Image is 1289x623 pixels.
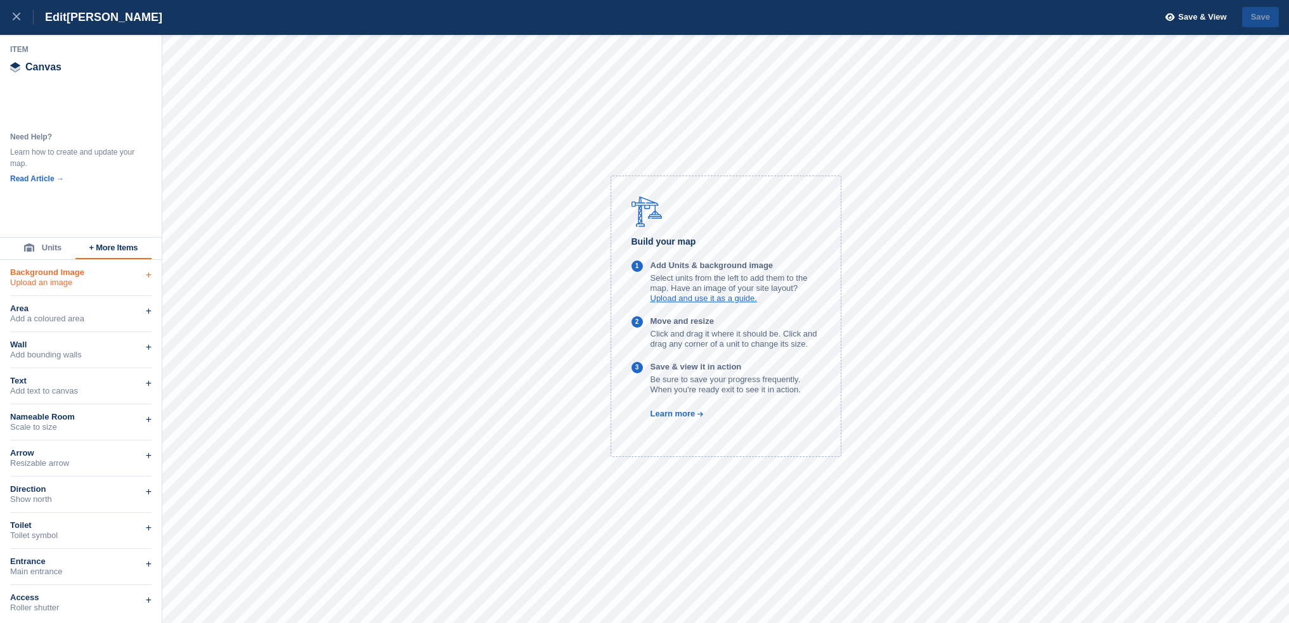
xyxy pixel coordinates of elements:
[651,273,820,293] p: Select units from the left to add them to the map. Have an image of your site layout?
[146,448,152,463] div: +
[10,314,152,324] div: Add a coloured area
[635,363,639,373] div: 3
[10,386,152,396] div: Add text to canvas
[651,329,820,349] p: Click and drag it where it should be. Click and drag any corner of a unit to change its size.
[635,317,639,328] div: 2
[10,174,64,183] a: Read Article →
[10,603,152,613] div: Roller shutter
[75,238,152,259] button: + More Items
[10,556,152,567] div: Entrance
[146,556,152,572] div: +
[10,520,152,530] div: Toilet
[10,585,152,621] div: AccessRoller shutter+
[10,530,152,541] div: Toilet symbol
[651,260,820,271] p: Add Units & background image
[10,549,152,585] div: EntranceMain entrance+
[10,448,152,458] div: Arrow
[146,412,152,427] div: +
[10,412,152,422] div: Nameable Room
[10,267,152,278] div: Background Image
[10,131,137,143] div: Need Help?
[10,422,152,432] div: Scale to size
[146,593,152,608] div: +
[651,293,757,303] a: Upload and use it as a guide.
[651,316,820,326] p: Move and resize
[146,340,152,355] div: +
[10,62,20,72] img: canvas-icn.9d1aba5b.svg
[10,146,137,169] div: Learn how to create and update your map.
[10,376,152,386] div: Text
[10,44,152,55] div: Item
[635,261,639,272] div: 1
[1158,7,1227,28] button: Save & View
[146,304,152,319] div: +
[10,440,152,477] div: ArrowResizable arrow+
[10,332,152,368] div: WallAdd bounding walls+
[651,362,820,372] p: Save & view it in action
[10,238,75,259] button: Units
[10,350,152,360] div: Add bounding walls
[10,458,152,468] div: Resizable arrow
[146,267,152,283] div: +
[10,404,152,440] div: Nameable RoomScale to size+
[10,304,152,314] div: Area
[146,520,152,536] div: +
[632,234,820,249] h6: Build your map
[1178,11,1226,23] span: Save & View
[10,567,152,577] div: Main entrance
[10,494,152,504] div: Show north
[10,513,152,549] div: ToiletToilet symbol+
[632,409,704,418] a: Learn more
[10,368,152,404] div: TextAdd text to canvas+
[10,278,152,288] div: Upload an image
[1242,7,1279,28] button: Save
[10,593,152,603] div: Access
[10,340,152,350] div: Wall
[10,296,152,332] div: AreaAdd a coloured area+
[10,477,152,513] div: DirectionShow north+
[10,260,152,296] div: Background ImageUpload an image+
[146,484,152,499] div: +
[10,484,152,494] div: Direction
[651,375,820,395] p: Be sure to save your progress frequently. When you're ready exit to see it in action.
[34,10,162,25] div: Edit [PERSON_NAME]
[25,62,62,72] span: Canvas
[146,376,152,391] div: +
